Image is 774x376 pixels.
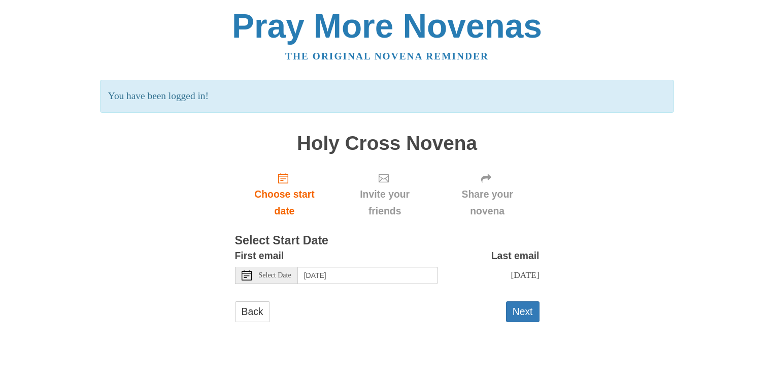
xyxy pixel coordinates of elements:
[285,51,489,61] a: The original novena reminder
[435,164,540,225] div: Click "Next" to confirm your start date first.
[235,247,284,264] label: First email
[100,80,674,113] p: You have been logged in!
[235,301,270,322] a: Back
[235,234,540,247] h3: Select Start Date
[506,301,540,322] button: Next
[245,186,324,220] span: Choose start date
[491,247,540,264] label: Last email
[235,164,334,225] a: Choose start date
[232,7,542,45] a: Pray More Novenas
[334,164,435,225] div: Click "Next" to confirm your start date first.
[446,186,529,220] span: Share your novena
[235,133,540,154] h1: Holy Cross Novena
[344,186,425,220] span: Invite your friends
[259,272,291,279] span: Select Date
[511,270,539,280] span: [DATE]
